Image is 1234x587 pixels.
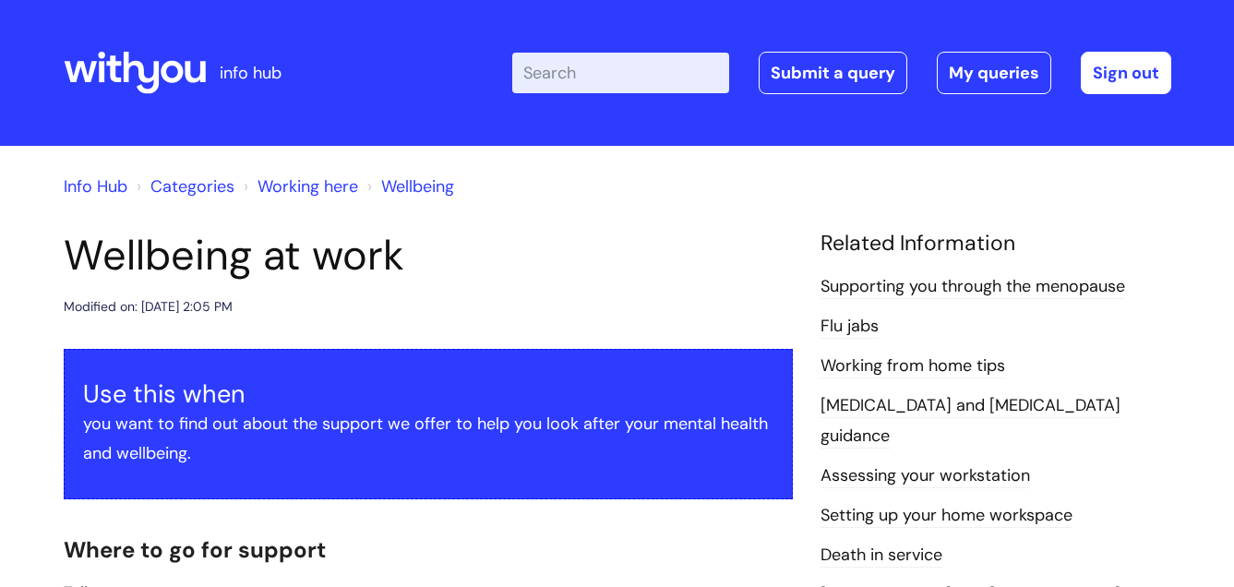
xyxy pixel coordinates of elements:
[1081,52,1171,94] a: Sign out
[821,544,942,568] a: Death in service
[64,295,233,318] div: Modified on: [DATE] 2:05 PM
[821,275,1125,299] a: Supporting you through the menopause
[821,464,1030,488] a: Assessing your workstation
[381,175,454,198] a: Wellbeing
[132,172,234,201] li: Solution home
[363,172,454,201] li: Wellbeing
[512,52,1171,94] div: | -
[821,354,1005,378] a: Working from home tips
[821,394,1120,448] a: [MEDICAL_DATA] and [MEDICAL_DATA] guidance
[512,53,729,93] input: Search
[64,175,127,198] a: Info Hub
[220,58,282,88] p: info hub
[937,52,1051,94] a: My queries
[83,409,773,469] p: you want to find out about the support we offer to help you look after your mental health and wel...
[150,175,234,198] a: Categories
[821,231,1171,257] h4: Related Information
[64,535,326,564] span: Where to go for support
[821,504,1072,528] a: Setting up your home workspace
[258,175,358,198] a: Working here
[83,379,773,409] h3: Use this when
[64,231,793,281] h1: Wellbeing at work
[759,52,907,94] a: Submit a query
[821,315,879,339] a: Flu jabs
[239,172,358,201] li: Working here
